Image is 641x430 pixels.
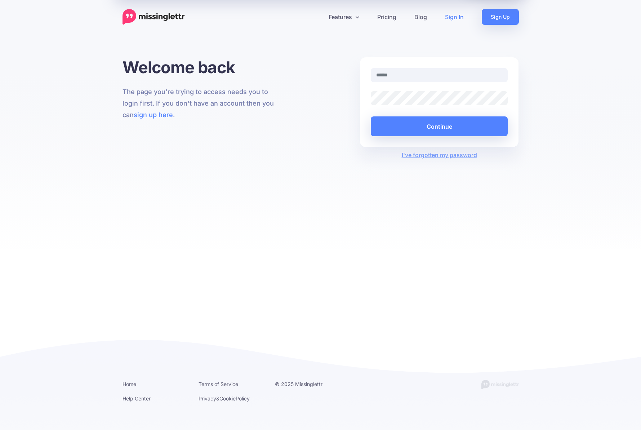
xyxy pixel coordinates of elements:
a: I've forgotten my password [402,151,477,159]
a: Cookie [219,395,236,402]
button: Continue [371,116,508,136]
a: Sign In [436,9,473,25]
p: The page you're trying to access needs you to login first. If you don't have an account then you ... [123,86,281,121]
li: © 2025 Missinglettr [275,380,340,389]
a: Privacy [199,395,216,402]
a: Sign Up [482,9,519,25]
li: & Policy [199,394,264,403]
a: Terms of Service [199,381,238,387]
a: Help Center [123,395,151,402]
h1: Welcome back [123,57,281,77]
a: Pricing [368,9,405,25]
a: Blog [405,9,436,25]
a: Features [320,9,368,25]
a: Home [123,381,136,387]
a: sign up here [134,111,173,119]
